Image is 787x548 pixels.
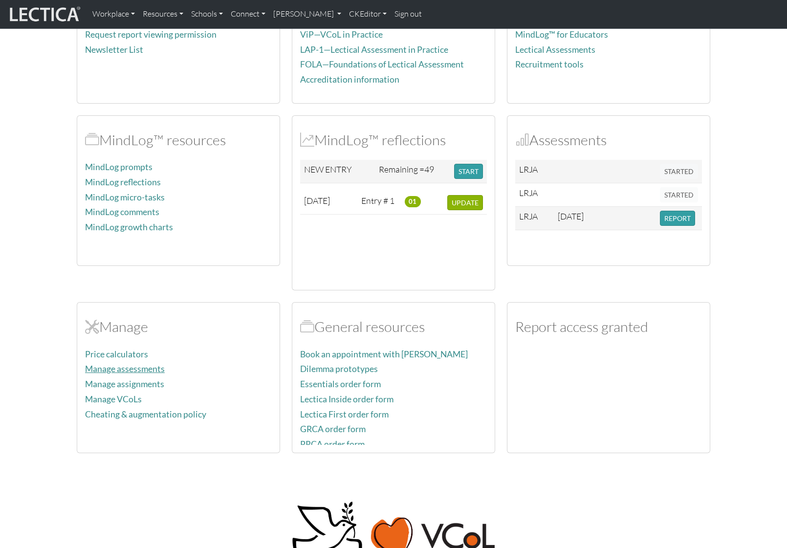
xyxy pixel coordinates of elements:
[300,132,487,149] h2: MindLog™ reflections
[515,29,608,40] a: MindLog™ for Educators
[447,195,483,210] button: UPDATE
[85,132,272,149] h2: MindLog™ resources
[85,207,159,217] a: MindLog comments
[300,318,487,335] h2: General resources
[300,59,464,69] a: FOLA—Foundations of Lectical Assessment
[375,160,450,183] td: Remaining =
[85,177,161,187] a: MindLog reflections
[357,191,401,215] td: Entry # 1
[515,183,554,207] td: LRJA
[300,160,375,183] td: NEW ENTRY
[515,44,595,55] a: Lectical Assessments
[85,222,173,232] a: MindLog growth charts
[424,164,434,175] span: 49
[300,439,365,449] a: PRCA order form
[515,318,702,335] h2: Report access granted
[85,318,272,335] h2: Manage
[660,211,695,226] button: REPORT
[300,409,389,419] a: Lectica First order form
[85,192,165,202] a: MindLog micro-tasks
[391,4,426,24] a: Sign out
[85,29,217,40] a: Request report viewing permission
[85,162,153,172] a: MindLog prompts
[300,394,393,404] a: Lectica Inside order form
[300,44,448,55] a: LAP-1—Lectical Assessment in Practice
[300,364,378,374] a: Dilemma prototypes
[85,394,142,404] a: Manage VCoLs
[515,207,554,230] td: LRJA
[558,211,584,221] span: [DATE]
[85,364,165,374] a: Manage assessments
[304,195,330,206] span: [DATE]
[85,131,99,149] span: MindLog™ resources
[7,5,81,23] img: lecticalive
[454,164,483,179] button: START
[515,160,554,183] td: LRJA
[300,379,381,389] a: Essentials order form
[85,349,148,359] a: Price calculators
[85,379,164,389] a: Manage assignments
[269,4,345,24] a: [PERSON_NAME]
[405,196,421,207] span: 01
[300,424,366,434] a: GRCA order form
[85,409,206,419] a: Cheating & augmentation policy
[85,318,99,335] span: Manage
[88,4,139,24] a: Workplace
[85,44,143,55] a: Newsletter List
[515,131,529,149] span: Assessments
[300,29,383,40] a: ViP—VCoL in Practice
[300,131,314,149] span: MindLog
[300,74,399,85] a: Accreditation information
[300,318,314,335] span: Resources
[300,349,468,359] a: Book an appointment with [PERSON_NAME]
[139,4,187,24] a: Resources
[227,4,269,24] a: Connect
[187,4,227,24] a: Schools
[452,198,479,207] span: UPDATE
[515,132,702,149] h2: Assessments
[515,59,584,69] a: Recruitment tools
[345,4,391,24] a: CKEditor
